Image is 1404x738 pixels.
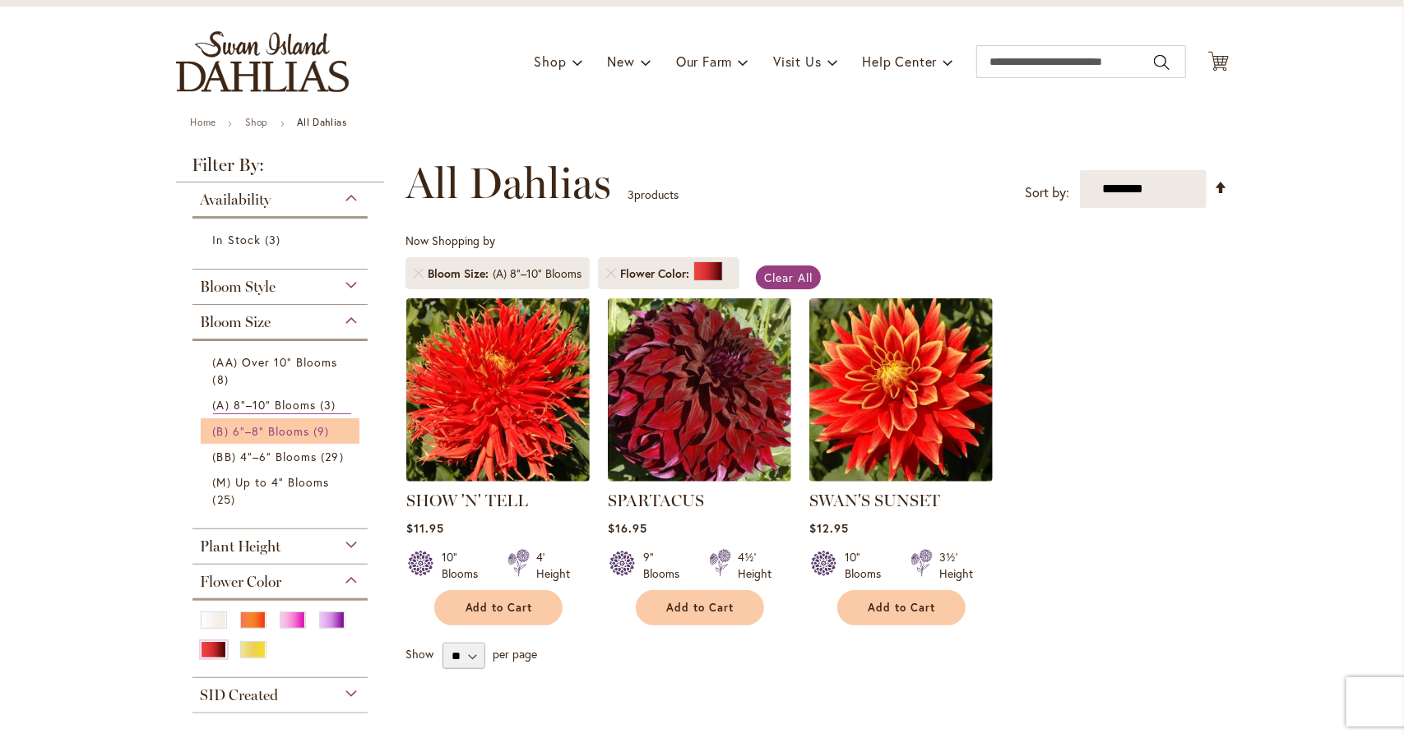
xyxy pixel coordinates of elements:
span: Add to Cart [869,601,936,615]
span: per page [493,647,537,662]
div: 10" Blooms [442,549,488,582]
span: Help Center [863,53,938,70]
button: Add to Cart [434,590,563,625]
span: Clear All [764,270,813,285]
span: 25 [213,491,239,508]
span: In Stock [213,232,261,247]
button: Add to Cart [636,590,764,625]
a: SWAN'S SUNSET [809,491,940,510]
span: $12.95 [809,520,849,536]
span: (AA) Over 10" Blooms [213,354,338,370]
span: All Dahlias [405,159,611,208]
a: (AA) Over 10" Blooms 8 [213,353,352,388]
span: Bloom Size [201,313,271,331]
span: 3 [320,396,340,413]
div: 9" Blooms [643,549,689,582]
a: Spartacus [608,469,791,485]
span: (M) Up to 4" Blooms [213,474,330,490]
a: Clear All [756,265,821,289]
a: (BB) 4"–6" Blooms 29 [213,448,352,465]
p: products [628,182,679,208]
span: Visit Us [773,53,821,70]
span: Add to Cart [466,601,533,615]
span: Availability [201,191,271,209]
span: Add to Cart [667,601,734,615]
label: Sort by: [1026,178,1070,208]
strong: Filter By: [176,156,385,182]
a: Remove Bloom Size (A) 8"–10" Blooms [414,269,424,279]
img: Swan's Sunset [809,298,993,482]
span: Our Farm [676,53,732,70]
a: Home [191,116,216,128]
span: $11.95 [406,520,444,536]
div: 4½' Height [738,549,772,582]
span: (BB) 4"–6" Blooms [213,449,317,464]
span: Flower Color [201,573,282,591]
span: 3 [628,187,634,202]
span: 8 [213,371,233,388]
span: Shop [534,53,566,70]
span: 9 [313,422,333,440]
span: Bloom Style [201,278,276,296]
div: 3½' Height [939,549,973,582]
span: Plant Height [201,537,281,556]
span: SID Created [201,686,279,704]
a: SHOW 'N' TELL [406,491,528,510]
span: $16.95 [608,520,647,536]
a: Swan's Sunset [809,469,993,485]
img: SHOW 'N' TELL [406,298,590,482]
a: (B) 6"–8" Blooms 9 [213,422,352,440]
a: (A) 8"–10" Blooms 3 [213,396,352,414]
div: 4' Height [536,549,570,582]
span: 29 [321,448,347,465]
div: 10" Blooms [845,549,891,582]
span: New [607,53,634,70]
strong: All Dahlias [297,116,347,128]
img: Spartacus [608,298,791,482]
span: (A) 8"–10" Blooms [213,397,317,413]
iframe: Launch Accessibility Center [12,680,58,726]
a: In Stock 3 [213,231,352,248]
span: Now Shopping by [405,233,495,248]
a: store logo [176,31,349,92]
button: Add to Cart [837,590,966,625]
a: SHOW 'N' TELL [406,469,590,485]
a: Remove Flower Color Red [606,269,616,279]
a: SPARTACUS [608,491,704,510]
a: (M) Up to 4" Blooms 25 [213,473,352,508]
span: Bloom Size [428,265,493,282]
span: Flower Color [620,265,693,282]
span: Show [405,647,433,662]
span: (B) 6"–8" Blooms [213,423,310,439]
span: 3 [265,231,285,248]
div: (A) 8"–10" Blooms [493,265,582,282]
a: Shop [245,116,268,128]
